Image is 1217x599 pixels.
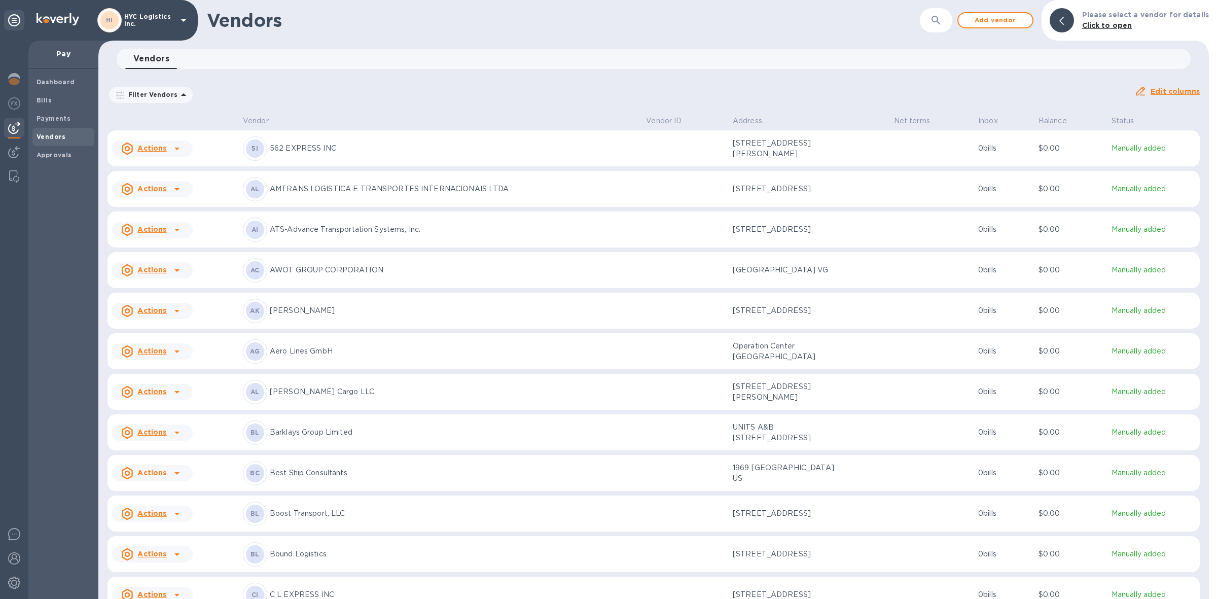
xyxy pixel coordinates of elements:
[978,224,1030,235] p: 0 bills
[1039,549,1103,559] p: $0.00
[1039,265,1103,275] p: $0.00
[978,549,1030,559] p: 0 bills
[733,116,762,126] p: Address
[978,184,1030,194] p: 0 bills
[733,265,834,275] p: [GEOGRAPHIC_DATA] VG
[1112,224,1196,235] p: Manually added
[978,116,998,126] p: Inbox
[733,463,834,484] p: 1969 [GEOGRAPHIC_DATA] US
[733,116,775,126] span: Address
[1112,184,1196,194] p: Manually added
[967,14,1024,26] span: Add vendor
[978,143,1030,154] p: 0 bills
[1039,427,1103,438] p: $0.00
[250,469,260,477] b: BC
[37,151,72,159] b: Approvals
[270,143,638,154] p: 562 EXPRESS INC
[137,266,166,274] u: Actions
[978,265,1030,275] p: 0 bills
[1039,508,1103,519] p: $0.00
[124,13,175,27] p: HYC Logistics Inc.
[137,469,166,477] u: Actions
[37,133,66,140] b: Vendors
[1112,468,1196,478] p: Manually added
[1039,346,1103,357] p: $0.00
[137,550,166,558] u: Actions
[270,184,638,194] p: AMTRANS LOGISTICA E TRANSPORTES INTERNACIONAIS LTDA
[978,346,1030,357] p: 0 bills
[1112,549,1196,559] p: Manually added
[646,116,682,126] p: Vendor ID
[250,307,260,314] b: AK
[1039,468,1103,478] p: $0.00
[250,550,260,558] b: BL
[978,468,1030,478] p: 0 bills
[106,16,113,24] b: HI
[978,427,1030,438] p: 0 bills
[1082,21,1132,29] b: Click to open
[978,305,1030,316] p: 0 bills
[1151,87,1200,95] u: Edit columns
[978,386,1030,397] p: 0 bills
[137,225,166,233] u: Actions
[207,10,803,31] h1: Vendors
[250,266,260,274] b: AC
[252,226,259,233] b: AI
[137,306,166,314] u: Actions
[733,305,834,316] p: [STREET_ADDRESS]
[8,97,20,110] img: Foreign exchange
[250,347,260,355] b: AG
[243,116,282,126] span: Vendor
[243,116,269,126] p: Vendor
[270,427,638,438] p: Barklays Group Limited
[37,13,79,25] img: Logo
[1112,265,1196,275] p: Manually added
[137,347,166,355] u: Actions
[4,10,24,30] div: Unpin categories
[1039,305,1103,316] p: $0.00
[270,386,638,397] p: [PERSON_NAME] Cargo LLC
[1112,143,1196,154] p: Manually added
[1039,143,1103,154] p: $0.00
[894,116,943,126] span: Net terms
[250,185,260,193] b: AL
[137,185,166,193] u: Actions
[37,115,70,122] b: Payments
[270,265,638,275] p: AWOT GROUP CORPORATION
[270,224,638,235] p: ATS-Advance Transportation Systems, Inc.
[1112,346,1196,357] p: Manually added
[978,116,1011,126] span: Inbox
[137,428,166,436] u: Actions
[137,387,166,396] u: Actions
[37,78,75,86] b: Dashboard
[37,49,90,59] p: Pay
[1039,116,1067,126] p: Balance
[37,96,52,104] b: Bills
[1082,11,1209,19] b: Please select a vendor for details
[137,144,166,152] u: Actions
[1112,386,1196,397] p: Manually added
[733,381,834,403] p: [STREET_ADDRESS][PERSON_NAME]
[250,429,260,436] b: BL
[1112,508,1196,519] p: Manually added
[1039,386,1103,397] p: $0.00
[646,116,695,126] span: Vendor ID
[252,145,258,152] b: 5I
[252,591,259,598] b: CI
[733,224,834,235] p: [STREET_ADDRESS]
[894,116,930,126] p: Net terms
[270,346,638,357] p: Aero Lines GmbН
[270,508,638,519] p: Boost Transport, LLC
[733,184,834,194] p: [STREET_ADDRESS]
[733,549,834,559] p: [STREET_ADDRESS]
[1112,116,1134,126] p: Status
[133,52,169,66] span: Vendors
[733,341,834,362] p: Operation Center [GEOGRAPHIC_DATA]
[250,388,260,396] b: AL
[1112,427,1196,438] p: Manually added
[1039,224,1103,235] p: $0.00
[1039,116,1080,126] span: Balance
[124,90,177,99] p: Filter Vendors
[137,590,166,598] u: Actions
